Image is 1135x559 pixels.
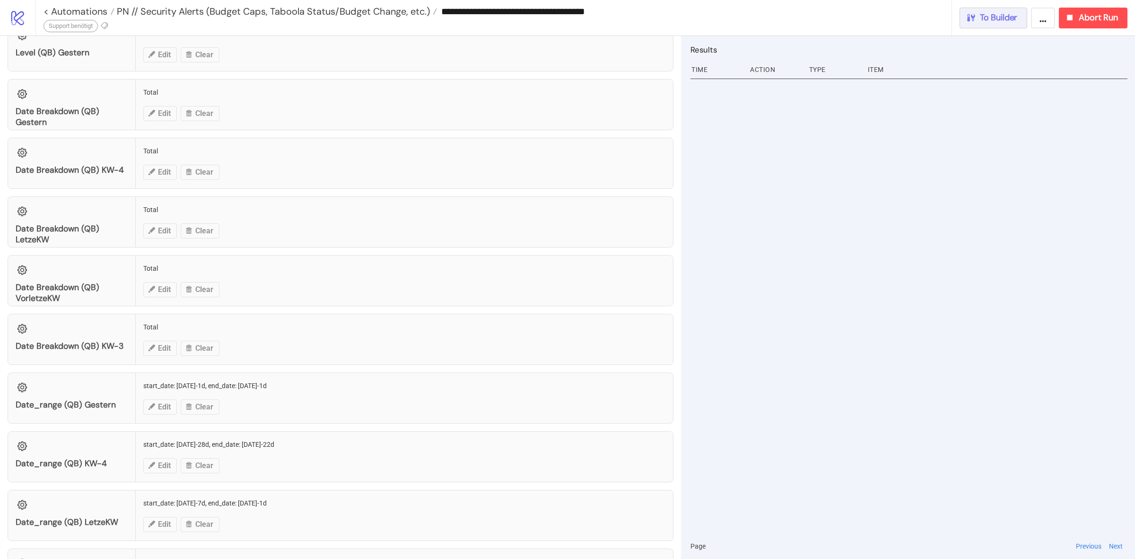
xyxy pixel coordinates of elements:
span: PN // Security Alerts (Budget Caps, Taboola Status/Budget Change, etc.) [114,5,430,18]
span: To Builder [980,12,1018,23]
span: Page [690,541,706,551]
button: To Builder [960,8,1028,28]
button: Previous [1073,541,1104,551]
a: < Automations [44,7,114,16]
div: Time [690,61,742,79]
div: Type [808,61,860,79]
div: Action [749,61,801,79]
button: Abort Run [1059,8,1127,28]
div: Support benötigt [44,20,98,32]
button: ... [1031,8,1055,28]
a: PN // Security Alerts (Budget Caps, Taboola Status/Budget Change, etc.) [114,7,437,16]
span: Abort Run [1079,12,1118,23]
div: Item [867,61,1127,79]
button: Next [1106,541,1126,551]
h2: Results [690,44,1127,56]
